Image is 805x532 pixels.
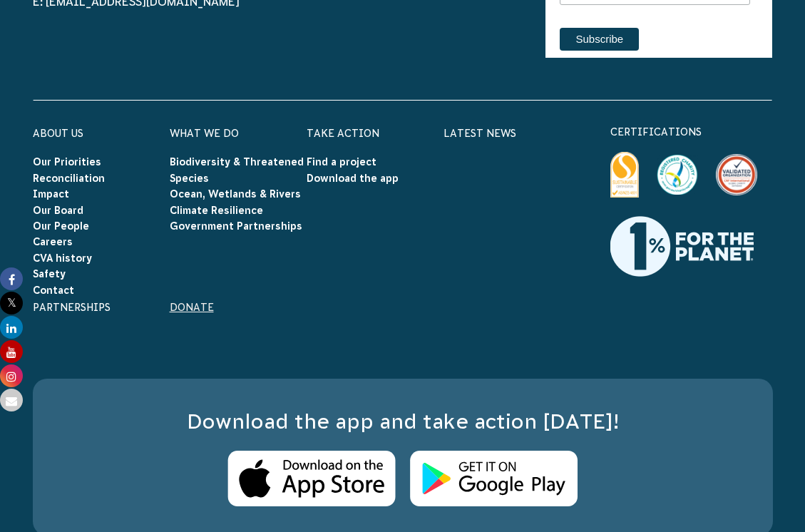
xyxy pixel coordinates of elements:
[170,302,214,313] a: Donate
[33,220,89,232] a: Our People
[33,173,105,184] a: Reconciliation
[33,156,101,168] a: Our Priorities
[307,156,376,168] a: Find a project
[307,128,379,139] a: Take Action
[170,188,301,200] a: Ocean, Wetlands & Rivers
[33,252,92,264] a: CVA history
[170,156,304,183] a: Biodiversity & Threatened Species
[33,302,111,313] a: Partnerships
[560,28,639,51] input: Subscribe
[170,128,239,139] a: What We Do
[227,451,396,507] img: Apple Store Logo
[610,123,773,140] p: certifications
[410,451,578,507] img: Android Store Logo
[33,285,74,296] a: Contact
[170,205,263,216] a: Climate Resilience
[33,188,69,200] a: Impact
[170,220,302,232] a: Government Partnerships
[33,268,66,280] a: Safety
[33,236,73,247] a: Careers
[443,128,516,139] a: Latest News
[307,173,399,184] a: Download the app
[33,205,83,216] a: Our Board
[33,128,83,139] a: About Us
[61,407,744,436] h3: Download the app and take action [DATE]!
